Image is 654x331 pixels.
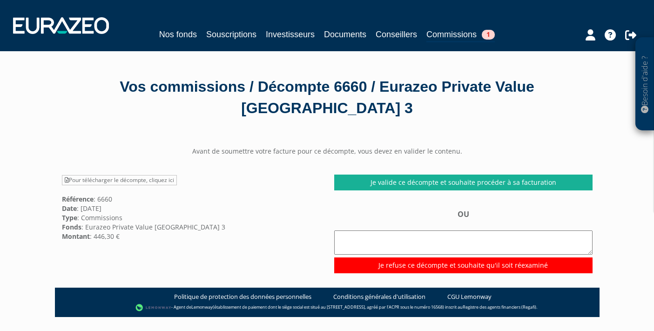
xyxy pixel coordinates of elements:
a: Pour télécharger le décompte, cliquez ici [62,175,177,185]
span: 1 [482,30,495,40]
a: Lemonway [191,304,213,310]
img: logo-lemonway.png [135,303,171,312]
a: Commissions1 [426,28,495,42]
strong: Fonds [62,223,81,231]
p: Besoin d'aide ? [640,42,650,126]
strong: Date [62,204,77,213]
div: : 6660 : [DATE] : Commissions : Eurazeo Private Value [GEOGRAPHIC_DATA] 3 : 446,30 € [55,175,327,241]
div: Vos commissions / Décompte 6660 / Eurazeo Private Value [GEOGRAPHIC_DATA] 3 [62,76,593,119]
a: Documents [324,28,366,41]
a: Nos fonds [159,28,197,41]
a: Politique de protection des données personnelles [174,292,311,301]
input: Je refuse ce décompte et souhaite qu'il soit réexaminé [334,257,593,273]
a: Registre des agents financiers (Regafi) [463,304,536,310]
div: - Agent de (établissement de paiement dont le siège social est situé au [STREET_ADDRESS], agréé p... [64,303,590,312]
a: CGU Lemonway [447,292,492,301]
center: Avant de soumettre votre facture pour ce décompte, vous devez en valider le contenu. [55,147,600,156]
strong: Référence [62,195,94,203]
a: Je valide ce décompte et souhaite procéder à sa facturation [334,175,593,190]
a: Investisseurs [266,28,315,41]
a: Conseillers [376,28,417,41]
div: OU [334,209,593,273]
img: 1732889491-logotype_eurazeo_blanc_rvb.png [13,17,109,34]
a: Souscriptions [206,28,256,41]
strong: Type [62,213,77,222]
a: Conditions générales d'utilisation [333,292,425,301]
strong: Montant [62,232,90,241]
